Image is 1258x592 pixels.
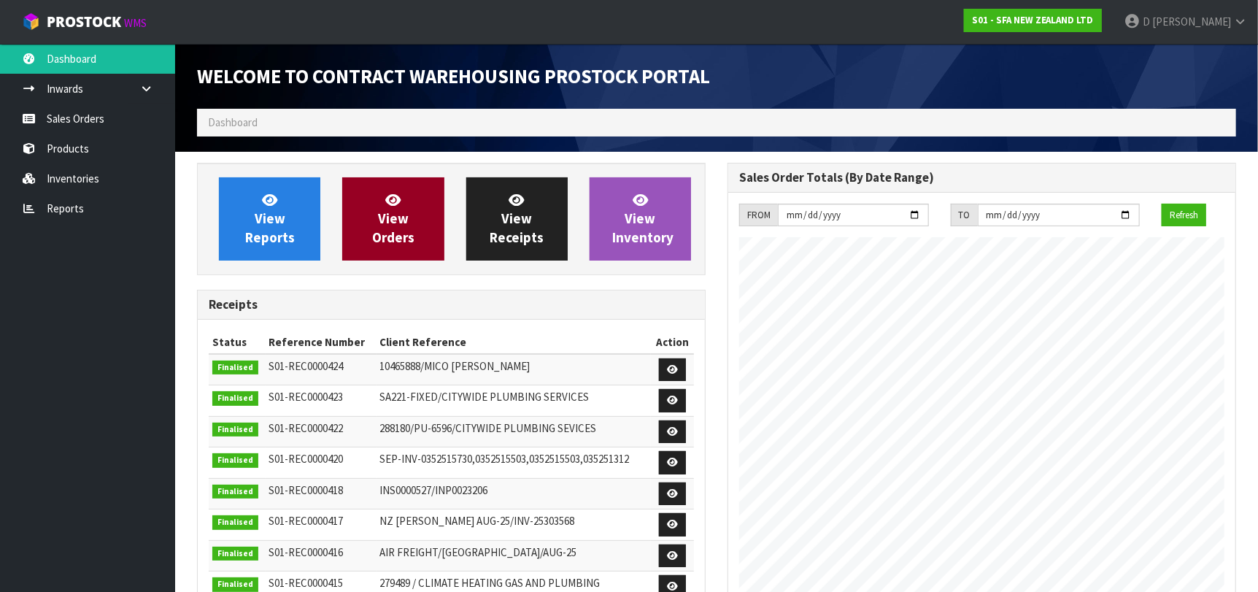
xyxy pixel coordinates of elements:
span: Finalised [212,423,258,437]
th: Client Reference [377,331,652,354]
span: 10465888/MICO [PERSON_NAME] [380,359,530,373]
span: S01-REC0000418 [269,483,344,497]
span: 279489 / CLIMATE HEATING GAS AND PLUMBING [380,576,601,590]
span: Dashboard [208,115,258,129]
span: Finalised [212,515,258,530]
span: AIR FREIGHT/[GEOGRAPHIC_DATA]/AUG-25 [380,545,577,559]
span: View Receipts [490,191,544,246]
button: Refresh [1162,204,1206,227]
h3: Sales Order Totals (By Date Range) [739,171,1224,185]
span: Welcome to Contract Warehousing ProStock Portal [197,64,710,88]
span: Finalised [212,453,258,468]
img: cube-alt.png [22,12,40,31]
span: D [1143,15,1150,28]
span: S01-REC0000423 [269,390,344,404]
span: View Orders [372,191,414,246]
span: S01-REC0000417 [269,514,344,528]
a: ViewReceipts [466,177,568,261]
span: S01-REC0000416 [269,545,344,559]
span: SEP-INV-0352515730,0352515503,0352515503,035251312 [380,452,630,466]
span: Finalised [212,547,258,561]
a: ViewReports [219,177,320,261]
span: [PERSON_NAME] [1152,15,1231,28]
span: INS0000527/INP0023206 [380,483,488,497]
div: TO [951,204,978,227]
a: ViewOrders [342,177,444,261]
span: S01-REC0000422 [269,421,344,435]
span: S01-REC0000420 [269,452,344,466]
span: ProStock [47,12,121,31]
span: View Inventory [612,191,674,246]
strong: S01 - SFA NEW ZEALAND LTD [972,14,1094,26]
span: Finalised [212,485,258,499]
span: S01-REC0000415 [269,576,344,590]
span: NZ [PERSON_NAME] AUG-25/INV-25303568 [380,514,575,528]
th: Action [651,331,694,354]
span: Finalised [212,577,258,592]
span: 288180/PU-6596/CITYWIDE PLUMBING SEVICES [380,421,597,435]
span: S01-REC0000424 [269,359,344,373]
span: Finalised [212,361,258,375]
h3: Receipts [209,298,694,312]
small: WMS [124,16,147,30]
th: Status [209,331,266,354]
div: FROM [739,204,778,227]
th: Reference Number [266,331,377,354]
a: ViewInventory [590,177,691,261]
span: View Reports [245,191,295,246]
span: Finalised [212,391,258,406]
span: SA221-FIXED/CITYWIDE PLUMBING SERVICES [380,390,590,404]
